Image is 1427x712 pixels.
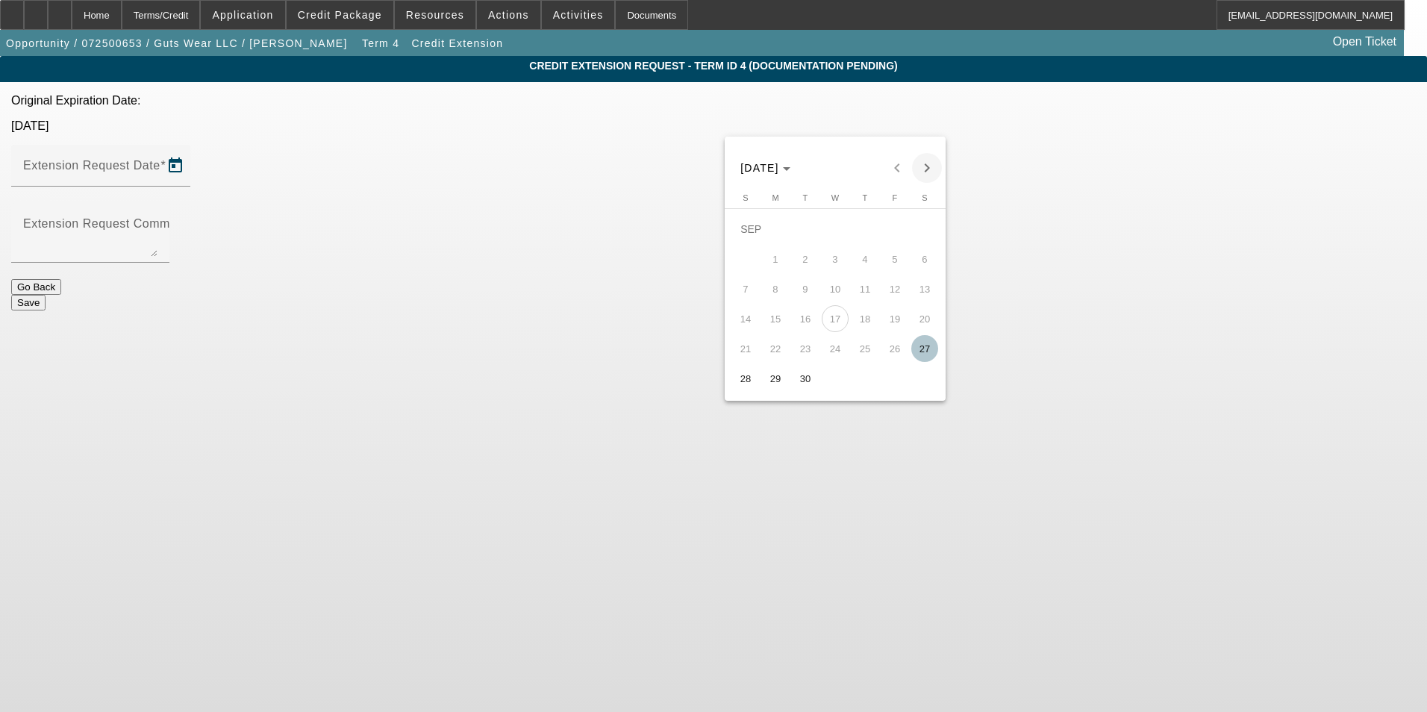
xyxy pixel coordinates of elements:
[910,274,940,304] button: September 13, 2025
[762,275,789,302] span: 8
[762,246,789,272] span: 1
[792,335,819,362] span: 23
[820,304,850,334] button: September 17, 2025
[880,304,910,334] button: September 19, 2025
[910,334,940,363] button: September 27, 2025
[822,335,849,362] span: 24
[761,244,790,274] button: September 1, 2025
[881,275,908,302] span: 12
[792,365,819,392] span: 30
[820,244,850,274] button: September 3, 2025
[762,365,789,392] span: 29
[761,363,790,393] button: September 29, 2025
[850,334,880,363] button: September 25, 2025
[880,244,910,274] button: September 5, 2025
[732,275,759,302] span: 7
[792,275,819,302] span: 9
[912,153,942,183] button: Next month
[790,244,820,274] button: September 2, 2025
[790,274,820,304] button: September 9, 2025
[880,274,910,304] button: September 12, 2025
[881,246,908,272] span: 5
[881,305,908,332] span: 19
[850,274,880,304] button: September 11, 2025
[734,154,796,181] button: Choose month and year
[911,275,938,302] span: 13
[762,335,789,362] span: 22
[822,246,849,272] span: 3
[731,214,940,244] td: SEP
[732,305,759,332] span: 14
[852,275,878,302] span: 11
[820,334,850,363] button: September 24, 2025
[911,335,938,362] span: 27
[761,334,790,363] button: September 22, 2025
[732,365,759,392] span: 28
[831,193,839,202] span: W
[761,274,790,304] button: September 8, 2025
[922,193,927,202] span: S
[820,274,850,304] button: September 10, 2025
[731,363,761,393] button: September 28, 2025
[852,335,878,362] span: 25
[732,335,759,362] span: 21
[863,193,868,202] span: T
[911,246,938,272] span: 6
[852,246,878,272] span: 4
[910,244,940,274] button: September 6, 2025
[762,305,789,332] span: 15
[790,334,820,363] button: September 23, 2025
[822,305,849,332] span: 17
[731,334,761,363] button: September 21, 2025
[743,193,748,202] span: S
[850,304,880,334] button: September 18, 2025
[910,304,940,334] button: September 20, 2025
[792,305,819,332] span: 16
[911,305,938,332] span: 20
[790,304,820,334] button: September 16, 2025
[761,304,790,334] button: September 15, 2025
[731,274,761,304] button: September 7, 2025
[740,162,779,174] span: [DATE]
[731,304,761,334] button: September 14, 2025
[792,246,819,272] span: 2
[803,193,808,202] span: T
[850,244,880,274] button: September 4, 2025
[893,193,898,202] span: F
[790,363,820,393] button: September 30, 2025
[822,275,849,302] span: 10
[772,193,778,202] span: M
[852,305,878,332] span: 18
[880,334,910,363] button: September 26, 2025
[881,335,908,362] span: 26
